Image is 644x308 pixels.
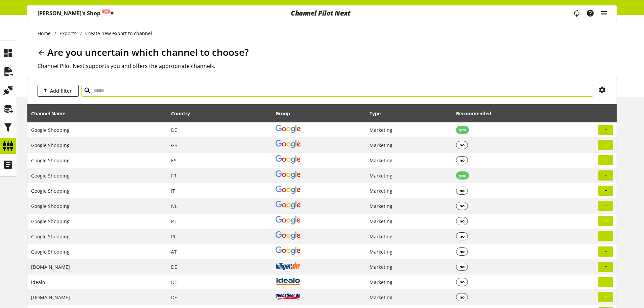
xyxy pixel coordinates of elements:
[56,30,80,37] a: Exports
[171,279,177,285] span: Germany
[459,188,464,194] span: no
[171,233,176,240] span: Poland
[31,203,70,209] span: Google Shopping
[31,142,70,148] span: Google Shopping
[369,279,392,285] span: Marketing
[31,188,70,194] span: Google Shopping
[369,218,392,224] span: Marketing
[111,9,113,17] span: ▾
[38,9,113,17] p: [PERSON_NAME]'s Shop
[276,186,301,194] img: google
[27,5,617,21] nav: main navigation
[276,262,301,270] img: billiger.de
[276,231,301,239] img: google
[276,155,301,163] img: google
[459,264,464,270] span: no
[31,157,70,164] span: Google Shopping
[276,277,301,285] img: idealo
[171,218,176,224] span: Portugal
[369,110,387,117] div: Type
[459,248,464,255] span: no
[276,170,301,179] img: google
[31,248,70,255] span: Google Shopping
[459,127,466,133] span: yes
[276,216,301,224] img: google
[31,264,70,270] span: [DOMAIN_NAME]
[369,157,392,164] span: Marketing
[50,87,72,94] span: Add filter
[459,157,464,163] span: no
[31,294,70,301] span: [DOMAIN_NAME]
[456,110,498,117] div: Recommended
[38,30,54,37] a: Home
[459,279,464,285] span: no
[369,203,392,209] span: Marketing
[459,142,464,148] span: no
[31,279,45,285] span: idealo
[459,203,464,209] span: no
[459,218,464,224] span: no
[31,110,72,117] div: Channel Name
[459,294,464,300] span: no
[38,85,79,97] button: Add filter
[369,172,392,179] span: Marketing
[171,294,177,301] span: Germany
[47,46,249,58] span: Are you uncertain which channel to choose?
[276,125,301,133] img: google
[171,172,176,179] span: France
[171,188,175,194] span: Italy
[276,140,301,148] img: google
[104,9,109,14] span: Off
[38,62,617,70] h2: Channel Pilot Next supports you and offers the appropriate channels.
[459,233,464,239] span: no
[171,264,177,270] span: Germany
[31,233,70,240] span: Google Shopping
[369,233,392,240] span: Marketing
[369,294,392,301] span: Marketing
[31,127,70,133] span: Google Shopping
[171,127,177,133] span: Germany
[31,172,70,179] span: Google Shopping
[276,246,301,255] img: google
[31,218,70,224] span: Google Shopping
[369,264,392,270] span: Marketing
[276,201,301,209] img: google
[171,248,177,255] span: Austria
[171,110,197,117] div: Country
[459,172,466,179] span: yes
[369,188,392,194] span: Marketing
[171,203,177,209] span: Netherlands
[369,248,392,255] span: Marketing
[276,110,297,117] div: Group
[171,157,176,164] span: Spain
[276,292,301,301] img: guenstiger.de
[369,127,392,133] span: Marketing
[171,142,177,148] span: United Kingdom
[369,142,392,148] span: Marketing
